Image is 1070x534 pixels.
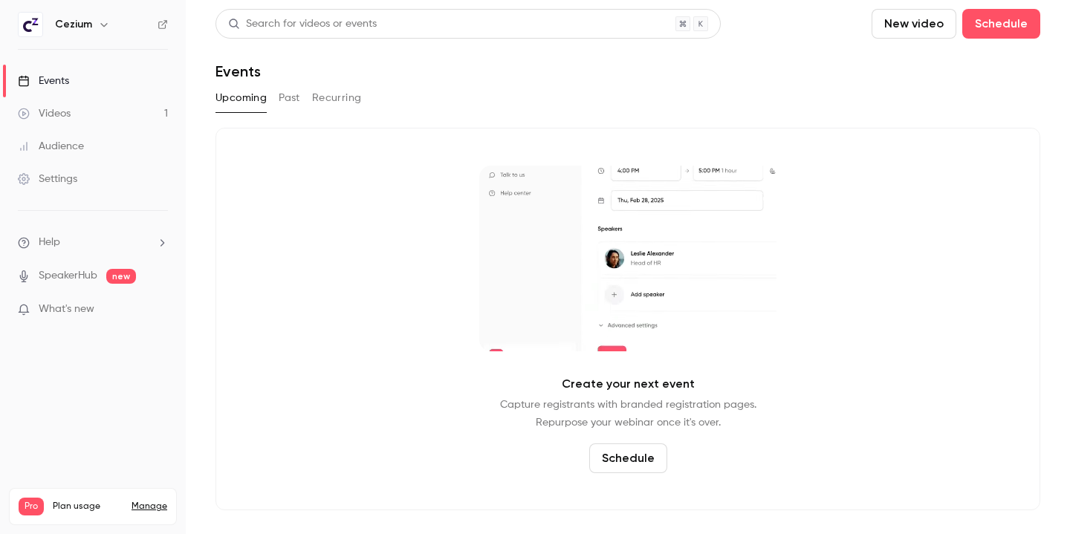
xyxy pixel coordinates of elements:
[312,86,362,110] button: Recurring
[132,501,167,512] a: Manage
[872,9,956,39] button: New video
[18,106,71,121] div: Videos
[39,268,97,284] a: SpeakerHub
[589,443,667,473] button: Schedule
[18,172,77,186] div: Settings
[106,269,136,284] span: new
[19,498,44,515] span: Pro
[962,9,1040,39] button: Schedule
[39,302,94,317] span: What's new
[39,235,60,250] span: Help
[215,86,267,110] button: Upcoming
[19,13,42,36] img: Cezium
[18,74,69,88] div: Events
[500,396,756,432] p: Capture registrants with branded registration pages. Repurpose your webinar once it's over.
[562,375,695,393] p: Create your next event
[228,16,377,32] div: Search for videos or events
[215,62,261,80] h1: Events
[53,501,123,512] span: Plan usage
[18,139,84,154] div: Audience
[279,86,300,110] button: Past
[18,235,168,250] li: help-dropdown-opener
[55,17,92,32] h6: Cezium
